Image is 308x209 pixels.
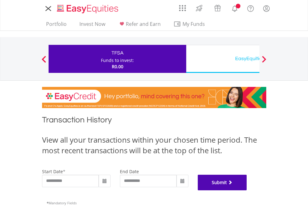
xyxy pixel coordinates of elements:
[47,201,77,205] span: Mandatory Fields
[42,114,266,128] h1: Transaction History
[227,2,243,14] a: Notifications
[42,135,266,156] div: View all your transactions within your chosen time period. The most recent transactions will be a...
[194,3,204,13] img: thrive-v2.svg
[258,2,274,15] a: My Profile
[198,175,247,190] button: Submit
[120,169,139,174] label: end date
[208,2,227,13] a: Vouchers
[42,87,266,108] img: EasyCredit Promotion Banner
[126,21,161,27] span: Refer and Earn
[101,57,134,64] div: Funds to invest:
[44,21,69,31] a: Portfolio
[52,49,182,57] div: TFSA
[54,2,121,14] a: Home page
[179,5,186,12] img: grid-menu-icon.svg
[38,59,50,65] button: Previous
[42,169,63,174] label: start date
[243,2,258,14] a: FAQ's and Support
[112,64,123,69] span: R0.00
[175,2,190,12] a: AppsGrid
[173,20,214,28] span: My Funds
[212,3,223,13] img: vouchers-v2.svg
[258,59,270,65] button: Next
[77,21,108,31] a: Invest Now
[116,21,163,31] a: Refer and Earn
[56,4,121,14] img: EasyEquities_Logo.png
